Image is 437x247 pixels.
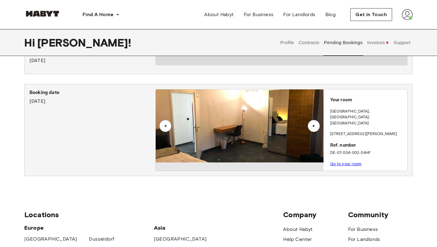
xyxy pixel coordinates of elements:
[402,9,413,20] img: avatar
[204,11,234,18] span: About Habyt
[348,236,380,243] a: For Landlords
[244,11,274,18] span: For Business
[355,11,387,18] span: Get in Touch
[239,9,279,21] a: For Business
[283,236,312,243] a: Help Center
[320,9,341,21] a: Blog
[330,142,405,149] p: Ref. number
[154,235,207,243] a: [GEOGRAPHIC_DATA]
[24,235,77,243] a: [GEOGRAPHIC_DATA]
[298,29,320,56] button: Contracts
[278,9,320,21] a: For Landlords
[154,224,218,231] span: Asia
[323,29,364,56] button: Pending Bookings
[350,8,392,21] button: Get in Touch
[325,11,336,18] span: Blog
[283,210,348,219] span: Company
[348,226,378,233] a: For Business
[24,11,61,17] img: Habyt
[199,9,239,21] a: About Habyt
[330,162,362,166] a: Go to your room
[89,235,114,243] a: Dusseldorf
[311,124,317,128] div: ▲
[330,150,405,156] p: DE-07-004-002-04HF
[330,131,405,137] p: [STREET_ADDRESS][PERSON_NAME]
[37,36,131,49] span: [PERSON_NAME] !
[83,11,113,18] span: Find A Home
[29,89,155,96] p: Booking date
[24,224,154,231] span: Europe
[29,48,155,64] div: [DATE]
[156,89,323,162] img: Image of the room
[24,210,283,219] span: Locations
[393,29,411,56] button: Support
[330,97,405,104] p: Your room
[24,36,37,49] span: Hi
[330,109,405,127] p: [GEOGRAPHIC_DATA] , [GEOGRAPHIC_DATA]-[GEOGRAPHIC_DATA]
[78,9,124,21] button: Find A Home
[283,226,313,233] a: About Habyt
[366,29,390,56] button: Invoices
[283,11,315,18] span: For Landlords
[162,124,168,128] div: ▲
[29,89,155,105] div: [DATE]
[278,29,413,56] div: user profile tabs
[279,29,295,56] button: Profile
[348,210,413,219] span: Community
